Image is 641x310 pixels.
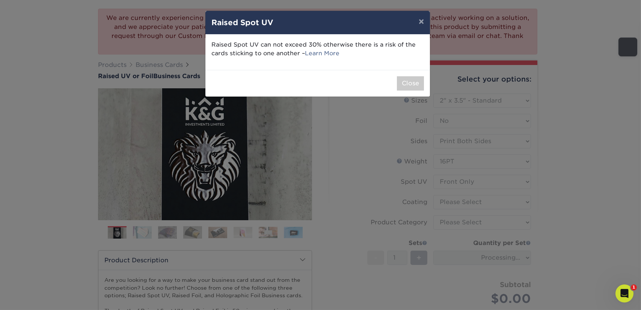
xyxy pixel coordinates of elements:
[211,41,424,58] p: Raised Spot UV can not exceed 30% otherwise there is a risk of the cards sticking to one another –
[413,11,430,32] button: ×
[305,50,339,57] a: Learn More
[397,76,424,91] button: Close
[615,284,633,302] iframe: Intercom live chat
[211,17,424,28] h4: Raised Spot UV
[631,284,637,290] span: 1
